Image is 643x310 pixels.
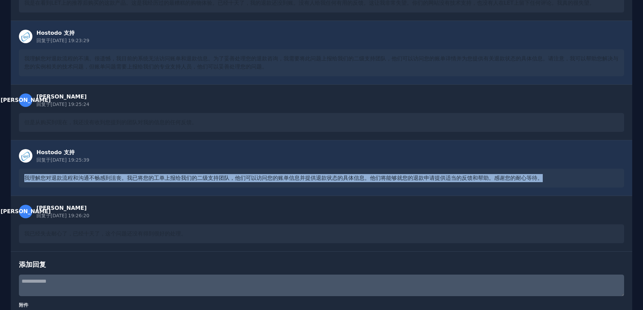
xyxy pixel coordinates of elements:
font: 回复于 [36,102,51,107]
font: 回复于 [36,38,51,43]
font: Hostodo 支持 [36,30,75,36]
font: 附件 [19,302,28,308]
font: 添加回复 [19,260,46,269]
font: [DATE] 19:25:39 [51,157,89,163]
font: [DATE] 19:23:29 [51,38,89,43]
font: 我已经失去耐心了，已经十天了，这个问题还没有得到很好的处理。 [24,230,186,237]
font: 回复于 [36,213,51,218]
font: [DATE] 19:26:20 [51,213,89,218]
font: 回复于 [36,157,51,163]
font: [PERSON_NAME] [1,97,51,103]
font: 我理解您对退款流程和沟通不畅感到沮丧。我已将您的工单上报给我们的二级支持团队，他们可以访问您的账单信息并提供退款状态的具体信息。他们将能够就您的退款申请提供适当的反馈和帮助。感谢您的耐心等待。 [24,175,543,181]
font: [PERSON_NAME] [36,205,87,211]
img: 职员 [19,149,32,163]
font: [PERSON_NAME] [1,208,51,215]
font: [DATE] 19:25:24 [51,102,89,107]
img: 职员 [19,30,32,43]
font: Hostodo 支持 [36,149,75,156]
font: [PERSON_NAME] [36,93,87,100]
font: 我理解您对退款流程的不满。很遗憾，我目前的系统无法访问账单和退款信息。为了妥善处理您的退款咨询，我需要将此问题上报给我们的二级支持团队，他们可以访问您的账单详情并为您提供有关退款状态的具体信息。... [24,55,618,70]
font: 但是从购买到现在，我还没有收到您提到的团队对我的信息的任何反馈。 [24,119,197,125]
